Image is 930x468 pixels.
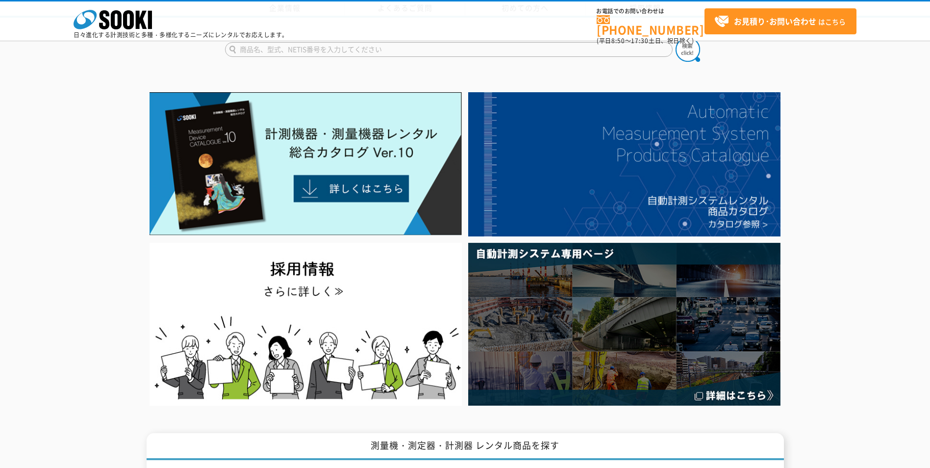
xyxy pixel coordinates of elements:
a: [PHONE_NUMBER] [597,15,704,35]
a: お見積り･お問い合わせはこちら [704,8,856,34]
span: お電話でのお問い合わせは [597,8,704,14]
p: 日々進化する計測技術と多種・多様化するニーズにレンタルでお応えします。 [74,32,288,38]
span: (平日 ～ 土日、祝日除く) [597,36,694,45]
span: 17:30 [631,36,649,45]
strong: お見積り･お問い合わせ [734,15,816,27]
input: 商品名、型式、NETIS番号を入力してください [225,42,673,57]
img: SOOKI recruit [150,243,462,405]
img: Catalog Ver10 [150,92,462,235]
span: 8:50 [611,36,625,45]
span: はこちら [714,14,846,29]
img: btn_search.png [676,37,700,62]
h1: 測量機・測定器・計測器 レンタル商品を探す [147,433,784,460]
img: 自動計測システム専用ページ [468,243,780,405]
img: 自動計測システムカタログ [468,92,780,236]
